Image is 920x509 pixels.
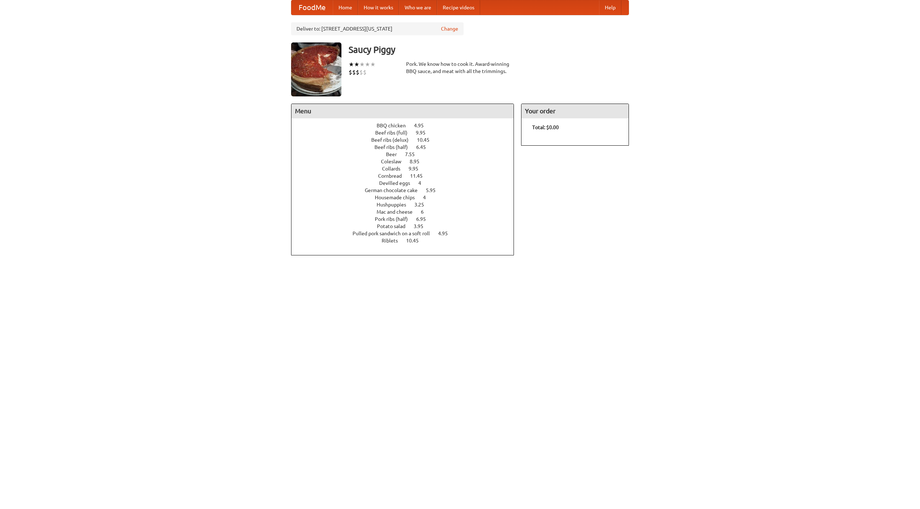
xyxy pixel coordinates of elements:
a: Collards 9.95 [382,166,432,172]
span: Pulled pork sandwich on a soft roll [353,231,437,236]
span: Beer [386,151,404,157]
a: Hushpuppies 3.25 [377,202,437,208]
span: Beef ribs (half) [374,144,415,150]
a: Recipe videos [437,0,480,15]
span: 5.95 [426,187,443,193]
div: Pork. We know how to cook it. Award-winning BBQ sauce, and meat with all the trimmings. [406,60,514,75]
li: $ [349,68,352,76]
span: Devilled eggs [379,180,417,186]
div: Deliver to: [STREET_ADDRESS][US_STATE] [291,22,464,35]
a: Change [441,25,458,32]
a: Coleslaw 8.95 [381,159,433,164]
li: $ [356,68,359,76]
span: 10.45 [417,137,437,143]
span: 9.95 [409,166,425,172]
li: $ [352,68,356,76]
h4: Your order [521,104,629,118]
span: 6.95 [416,216,433,222]
a: Help [599,0,621,15]
a: Beef ribs (delux) 10.45 [371,137,443,143]
span: 3.95 [414,223,431,229]
a: Cornbread 11.45 [378,173,436,179]
span: Mac and cheese [377,209,420,215]
span: Housemade chips [375,195,422,200]
a: Potato salad 3.95 [377,223,437,229]
span: 8.95 [410,159,427,164]
span: 4.95 [438,231,455,236]
img: angular.jpg [291,42,341,96]
span: 6.45 [416,144,433,150]
span: 4 [423,195,433,200]
a: Pork ribs (half) 6.95 [375,216,439,222]
a: FoodMe [291,0,333,15]
h4: Menu [291,104,514,118]
span: 10.45 [406,238,426,244]
a: Beer 7.55 [386,151,428,157]
a: Beef ribs (full) 9.95 [375,130,439,136]
li: ★ [365,60,370,68]
a: Riblets 10.45 [382,238,432,244]
span: 11.45 [410,173,430,179]
span: 9.95 [416,130,433,136]
a: Home [333,0,358,15]
li: ★ [354,60,359,68]
span: Riblets [382,238,405,244]
span: Pork ribs (half) [375,216,415,222]
span: 7.55 [405,151,422,157]
a: Devilled eggs 4 [379,180,434,186]
a: Housemade chips 4 [375,195,439,200]
a: Beef ribs (half) 6.45 [374,144,439,150]
span: Coleslaw [381,159,409,164]
span: 3.25 [414,202,431,208]
span: 6 [421,209,431,215]
a: How it works [358,0,399,15]
span: Collards [382,166,408,172]
a: Pulled pork sandwich on a soft roll 4.95 [353,231,461,236]
b: Total: $0.00 [532,124,559,130]
a: Mac and cheese 6 [377,209,437,215]
a: Who we are [399,0,437,15]
span: Hushpuppies [377,202,413,208]
li: $ [359,68,363,76]
li: ★ [359,60,365,68]
span: BBQ chicken [377,123,413,128]
li: ★ [370,60,376,68]
span: Potato salad [377,223,413,229]
span: Cornbread [378,173,409,179]
a: BBQ chicken 4.95 [377,123,437,128]
span: Beef ribs (full) [375,130,415,136]
span: German chocolate cake [365,187,425,193]
li: ★ [349,60,354,68]
li: $ [363,68,367,76]
a: German chocolate cake 5.95 [365,187,449,193]
span: 4 [418,180,428,186]
span: Beef ribs (delux) [371,137,416,143]
h3: Saucy Piggy [349,42,629,57]
span: 4.95 [414,123,431,128]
